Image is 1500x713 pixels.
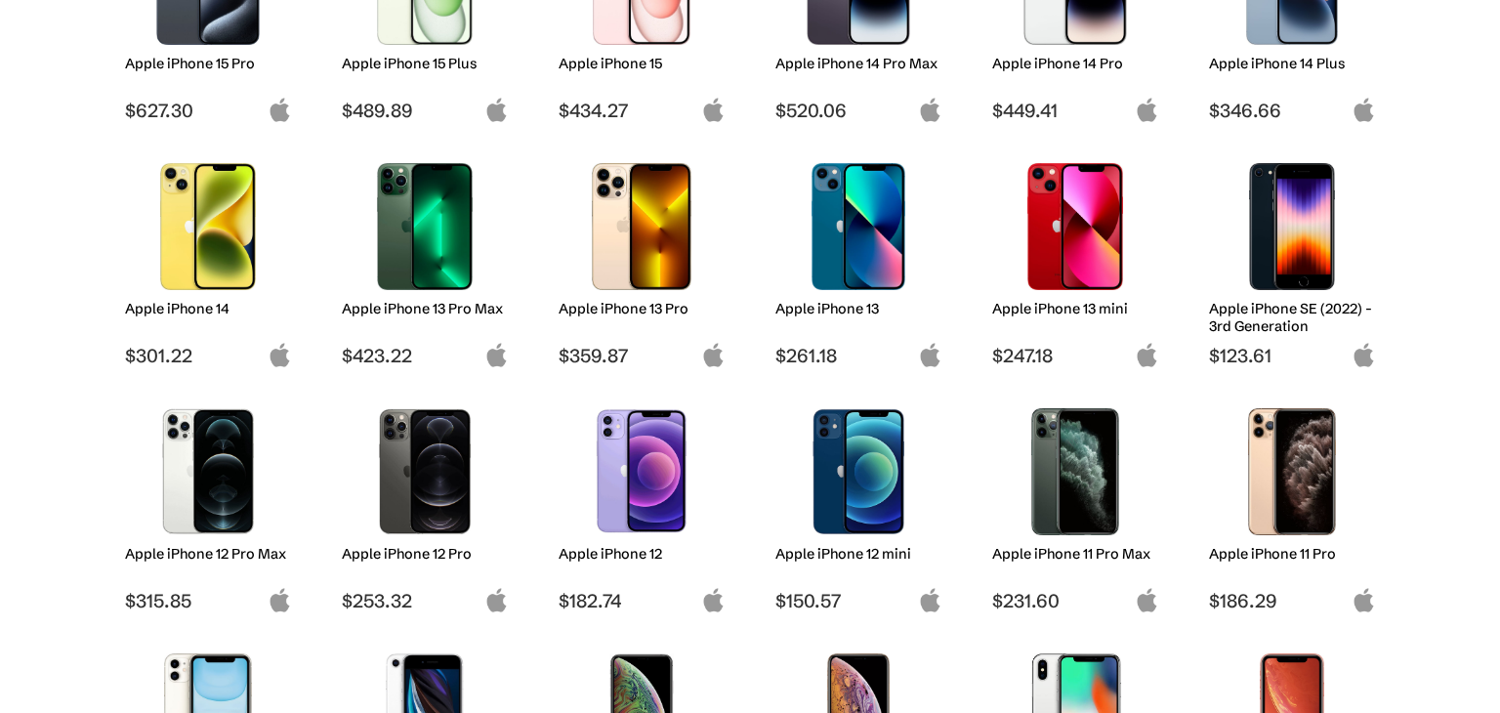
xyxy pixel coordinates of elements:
[1135,98,1159,122] img: apple-logo
[1224,408,1361,535] img: iPhone 11 Pro
[268,98,292,122] img: apple-logo
[356,163,494,290] img: iPhone 13 Pro Max
[701,343,726,367] img: apple-logo
[918,343,942,367] img: apple-logo
[775,545,942,563] h2: Apple iPhone 12 mini
[1199,153,1385,367] a: iPhone SE 3rd Gen Apple iPhone SE (2022) - 3rd Generation $123.61 apple-logo
[790,163,928,290] img: iPhone 13
[268,588,292,612] img: apple-logo
[573,408,711,535] img: iPhone 12
[775,344,942,367] span: $261.18
[982,153,1168,367] a: iPhone 13 mini Apple iPhone 13 mini $247.18 apple-logo
[140,408,277,535] img: iPhone 12 Pro Max
[1135,588,1159,612] img: apple-logo
[701,98,726,122] img: apple-logo
[992,55,1159,72] h2: Apple iPhone 14 Pro
[992,344,1159,367] span: $247.18
[1209,55,1376,72] h2: Apple iPhone 14 Plus
[1209,545,1376,563] h2: Apple iPhone 11 Pro
[918,588,942,612] img: apple-logo
[766,153,951,367] a: iPhone 13 Apple iPhone 13 $261.18 apple-logo
[484,588,509,612] img: apple-logo
[356,408,494,535] img: iPhone 12 Pro
[559,545,726,563] h2: Apple iPhone 12
[1007,163,1145,290] img: iPhone 13 mini
[140,163,277,290] img: iPhone 14
[1007,408,1145,535] img: iPhone 11 Pro Max
[992,300,1159,317] h2: Apple iPhone 13 mini
[342,55,509,72] h2: Apple iPhone 15 Plus
[992,99,1159,122] span: $449.41
[775,55,942,72] h2: Apple iPhone 14 Pro Max
[1199,398,1385,612] a: iPhone 11 Pro Apple iPhone 11 Pro $186.29 apple-logo
[775,99,942,122] span: $520.06
[1135,343,1159,367] img: apple-logo
[268,343,292,367] img: apple-logo
[125,589,292,612] span: $315.85
[1209,300,1376,335] h2: Apple iPhone SE (2022) - 3rd Generation
[342,589,509,612] span: $253.32
[790,408,928,535] img: iPhone 12 mini
[775,589,942,612] span: $150.57
[559,300,726,317] h2: Apple iPhone 13 Pro
[775,300,942,317] h2: Apple iPhone 13
[1209,344,1376,367] span: $123.61
[1352,98,1376,122] img: apple-logo
[559,99,726,122] span: $434.27
[559,589,726,612] span: $182.74
[992,545,1159,563] h2: Apple iPhone 11 Pro Max
[125,545,292,563] h2: Apple iPhone 12 Pro Max
[701,588,726,612] img: apple-logo
[1352,588,1376,612] img: apple-logo
[332,153,518,367] a: iPhone 13 Pro Max Apple iPhone 13 Pro Max $423.22 apple-logo
[125,300,292,317] h2: Apple iPhone 14
[342,99,509,122] span: $489.89
[115,398,301,612] a: iPhone 12 Pro Max Apple iPhone 12 Pro Max $315.85 apple-logo
[1209,589,1376,612] span: $186.29
[992,589,1159,612] span: $231.60
[982,398,1168,612] a: iPhone 11 Pro Max Apple iPhone 11 Pro Max $231.60 apple-logo
[125,55,292,72] h2: Apple iPhone 15 Pro
[549,153,734,367] a: iPhone 13 Pro Apple iPhone 13 Pro $359.87 apple-logo
[1352,343,1376,367] img: apple-logo
[115,153,301,367] a: iPhone 14 Apple iPhone 14 $301.22 apple-logo
[125,99,292,122] span: $627.30
[559,55,726,72] h2: Apple iPhone 15
[1224,163,1361,290] img: iPhone SE 3rd Gen
[332,398,518,612] a: iPhone 12 Pro Apple iPhone 12 Pro $253.32 apple-logo
[342,300,509,317] h2: Apple iPhone 13 Pro Max
[766,398,951,612] a: iPhone 12 mini Apple iPhone 12 mini $150.57 apple-logo
[125,344,292,367] span: $301.22
[484,98,509,122] img: apple-logo
[342,344,509,367] span: $423.22
[342,545,509,563] h2: Apple iPhone 12 Pro
[559,344,726,367] span: $359.87
[918,98,942,122] img: apple-logo
[549,398,734,612] a: iPhone 12 Apple iPhone 12 $182.74 apple-logo
[573,163,711,290] img: iPhone 13 Pro
[1209,99,1376,122] span: $346.66
[484,343,509,367] img: apple-logo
